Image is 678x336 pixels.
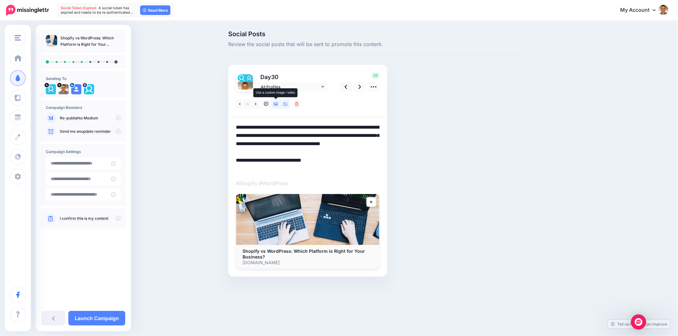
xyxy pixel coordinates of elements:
a: update reminder [81,129,111,134]
span: All Profiles [261,84,320,90]
a: Re-publish [60,116,79,121]
img: Missinglettr [6,5,49,16]
span: 25 [371,72,380,79]
a: Read More [140,5,170,15]
h4: Campaign Settings [46,149,121,154]
p: to Medium [60,115,121,121]
img: picture-bsa64232.png [238,74,245,82]
span: 30 [271,74,278,80]
b: Shopify vs WordPress: Which Platform is Right for Your Business? [243,248,365,259]
img: menu.png [15,35,21,41]
span: A social token has expired and needs to be re-authenticated… [61,6,133,15]
img: fDlI_8P1-40701.jpg [245,74,253,82]
span: Social Token Expired. [61,6,98,10]
img: Shopify vs WordPress: Which Platform is Right for Your Business? [236,194,379,245]
a: All Profiles [257,82,327,91]
img: fDlI_8P1-40701.jpg [46,84,56,94]
span: Social Posts [228,31,523,37]
p: Shopify vs WordPress: Which Platform is Right for Your Business? [60,35,121,48]
a: Tell us how we can improve [608,320,670,328]
img: QMPMUiDd-8496.jpeg [58,84,69,94]
p: #Shopify #WordPress [236,179,380,187]
img: picture-bsa64232.png [84,84,94,94]
a: I confirm this is my content [60,216,108,221]
img: QMPMUiDd-8496.jpeg [238,82,253,97]
img: user_default_image.png [71,84,81,94]
h4: Campaign Boosters [46,105,121,110]
a: My Account [614,3,668,18]
p: [DOMAIN_NAME] [243,260,373,265]
img: f31433a493122f5e079a39efa821cae5_thumb.jpg [46,35,57,46]
p: Day [257,72,328,82]
p: Send me an [60,129,121,134]
h4: Sending To [46,76,121,81]
div: Open Intercom Messenger [631,314,646,330]
span: Review the social posts that will be sent to promote this content. [228,40,523,49]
